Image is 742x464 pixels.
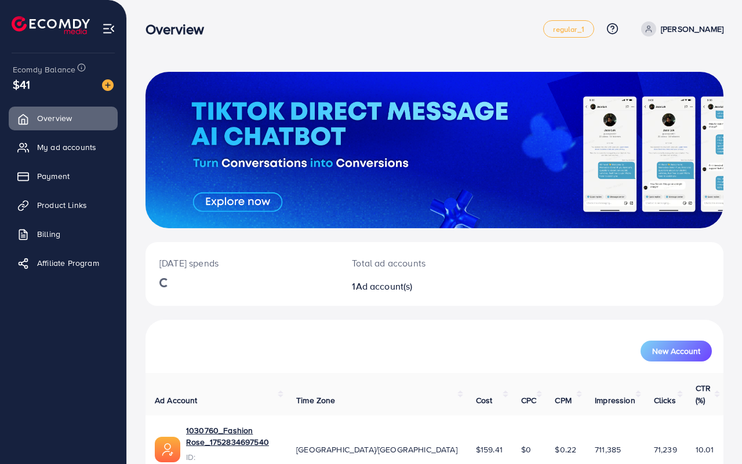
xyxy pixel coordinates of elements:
[296,444,457,455] span: [GEOGRAPHIC_DATA]/[GEOGRAPHIC_DATA]
[9,251,118,275] a: Affiliate Program
[521,444,531,455] span: $0
[102,79,114,91] img: image
[12,16,90,34] img: logo
[146,21,213,38] h3: Overview
[37,257,99,269] span: Affiliate Program
[37,199,87,211] span: Product Links
[352,256,468,270] p: Total ad accounts
[155,394,198,406] span: Ad Account
[186,425,278,448] a: 1030760_Fashion Rose_1752834697540
[37,112,72,124] span: Overview
[654,444,677,455] span: 71,239
[9,136,118,159] a: My ad accounts
[356,280,413,293] span: Ad account(s)
[641,341,712,361] button: New Account
[553,25,584,33] span: regular_1
[543,20,594,38] a: regular_1
[102,22,115,35] img: menu
[155,437,180,462] img: ic-ads-acc.e4c84228.svg
[476,394,493,406] span: Cost
[352,281,468,292] h2: 1
[13,76,30,93] span: $41
[9,222,118,246] a: Billing
[696,382,711,405] span: CTR (%)
[652,347,700,355] span: New Account
[661,22,723,36] p: [PERSON_NAME]
[296,394,335,406] span: Time Zone
[37,170,70,182] span: Payment
[595,394,635,406] span: Impression
[521,394,536,406] span: CPC
[9,165,118,188] a: Payment
[555,394,571,406] span: CPM
[555,444,576,455] span: $0.22
[159,256,324,270] p: [DATE] spends
[636,21,723,36] a: [PERSON_NAME]
[595,444,621,455] span: 711,385
[37,228,60,240] span: Billing
[9,193,118,217] a: Product Links
[476,444,503,455] span: $159.41
[696,444,714,455] span: 10.01
[37,141,96,153] span: My ad accounts
[654,394,676,406] span: Clicks
[13,64,75,75] span: Ecomdy Balance
[9,107,118,130] a: Overview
